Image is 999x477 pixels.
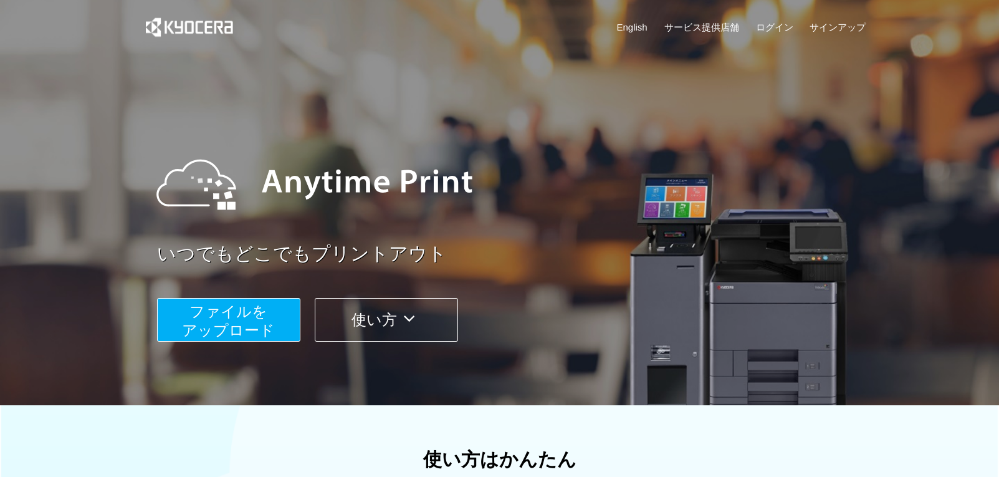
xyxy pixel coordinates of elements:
a: いつでもどこでもプリントアウト [157,241,874,267]
span: ファイルを ​​アップロード [182,303,275,339]
button: ファイルを​​アップロード [157,298,300,342]
a: ログイン [756,21,793,34]
a: English [617,21,648,34]
button: 使い方 [315,298,458,342]
a: サービス提供店舗 [664,21,739,34]
a: サインアップ [810,21,866,34]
